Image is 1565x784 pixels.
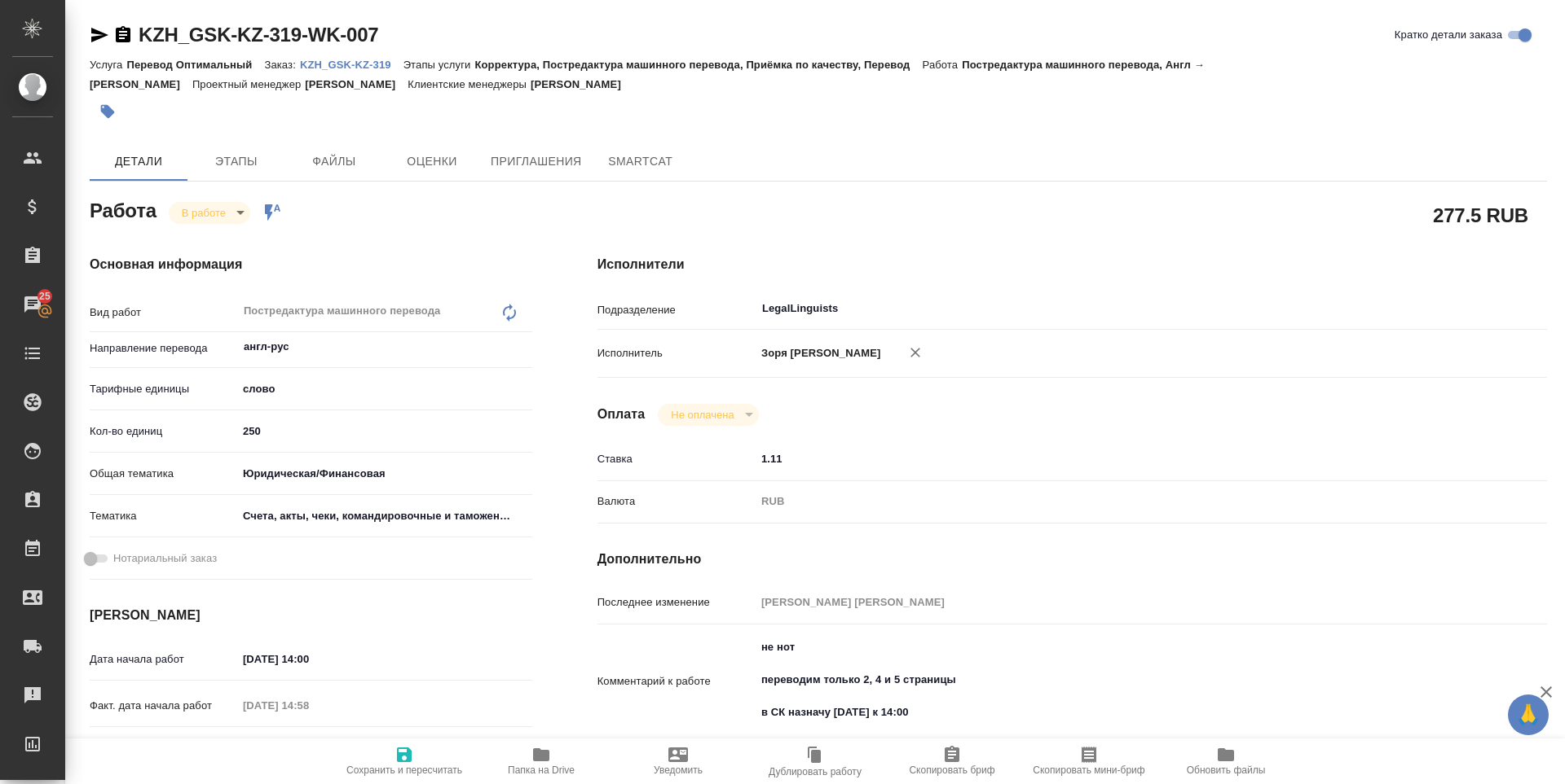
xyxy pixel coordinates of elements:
[1021,738,1157,784] button: Скопировать мини-бриф
[90,606,532,625] h4: [PERSON_NAME]
[177,206,231,220] button: В работе
[336,738,473,784] button: Сохранить и пересчитать
[393,151,471,172] span: Оценки
[597,673,756,690] p: Комментарий к работе
[597,405,646,424] h4: Оплата
[113,550,217,567] span: Нотариальный заказ
[1157,738,1294,784] button: Обновить файлы
[126,59,264,71] p: Перевод Оптимальный
[666,408,738,422] button: Не оплачена
[90,59,126,71] p: Услуга
[654,764,703,776] span: Уведомить
[169,202,250,224] div: В работе
[90,423,237,440] p: Кол-во единиц
[747,738,884,784] button: Дублировать работу
[473,738,610,784] button: Папка на Drive
[597,594,756,611] p: Последнее изменение
[90,255,532,274] h4: Основная информация
[237,460,532,488] div: Юридическая/Финансовая
[237,647,380,671] input: ✎ Введи что-нибудь
[192,78,305,90] p: Проектный менеджер
[1508,694,1549,735] button: 🙏
[756,447,1468,471] input: ✎ Введи что-нибудь
[597,451,756,467] p: Ставка
[90,466,237,482] p: Общая тематика
[1433,201,1528,229] h2: 277.5 RUB
[90,381,237,397] p: Тарифные единицы
[756,590,1468,614] input: Пустое поле
[237,694,380,717] input: Пустое поле
[90,340,237,357] p: Направление перевода
[1187,764,1266,776] span: Обновить файлы
[602,151,680,172] span: SmartCat
[90,94,126,129] button: Добавить тэг
[597,255,1547,274] h4: Исполнители
[346,764,462,776] span: Сохранить и пересчитать
[658,404,758,426] div: В работе
[90,651,237,668] p: Дата начала работ
[90,508,237,524] p: Тематика
[403,59,475,71] p: Этапы услуги
[909,764,994,776] span: Скопировать бриф
[923,59,963,71] p: Работа
[756,633,1468,726] textarea: не нот переводим только 2, 4 и 5 страницы в СК назначу [DATE] к 14:00
[1033,764,1144,776] span: Скопировать мини-бриф
[756,488,1468,515] div: RUB
[90,195,156,224] h2: Работа
[237,736,380,760] input: ✎ Введи что-нибудь
[305,78,408,90] p: [PERSON_NAME]
[90,304,237,321] p: Вид работ
[597,550,1547,569] h4: Дополнительно
[4,284,61,325] a: 25
[884,738,1021,784] button: Скопировать бриф
[610,738,747,784] button: Уведомить
[99,151,178,172] span: Детали
[897,335,933,370] button: Удалить исполнителя
[300,59,403,71] p: KZH_GSK-KZ-319
[597,345,756,361] p: Исполнитель
[295,151,373,172] span: Файлы
[769,766,862,777] span: Дублировать работу
[90,698,237,714] p: Факт. дата начала работ
[508,764,575,776] span: Папка на Drive
[1514,698,1542,732] span: 🙏
[597,493,756,510] p: Валюта
[491,151,582,172] span: Приглашения
[90,25,109,45] button: Скопировать ссылку для ЯМессенджера
[264,59,299,71] p: Заказ:
[237,375,532,403] div: слово
[139,24,379,46] a: KZH_GSK-KZ-319-WK-007
[237,419,532,443] input: ✎ Введи что-нибудь
[756,345,881,361] p: Зоря [PERSON_NAME]
[113,25,133,45] button: Скопировать ссылку
[597,302,756,318] p: Подразделение
[1459,307,1462,310] button: Open
[531,78,633,90] p: [PERSON_NAME]
[300,57,403,71] a: KZH_GSK-KZ-319
[1395,27,1502,43] span: Кратко детали заказа
[29,288,60,304] span: 25
[197,151,276,172] span: Этапы
[474,59,922,71] p: Корректура, Постредактура машинного перевода, Приёмка по качеству, Перевод
[523,345,527,348] button: Open
[408,78,531,90] p: Клиентские менеджеры
[237,502,532,530] div: Счета, акты, чеки, командировочные и таможенные документы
